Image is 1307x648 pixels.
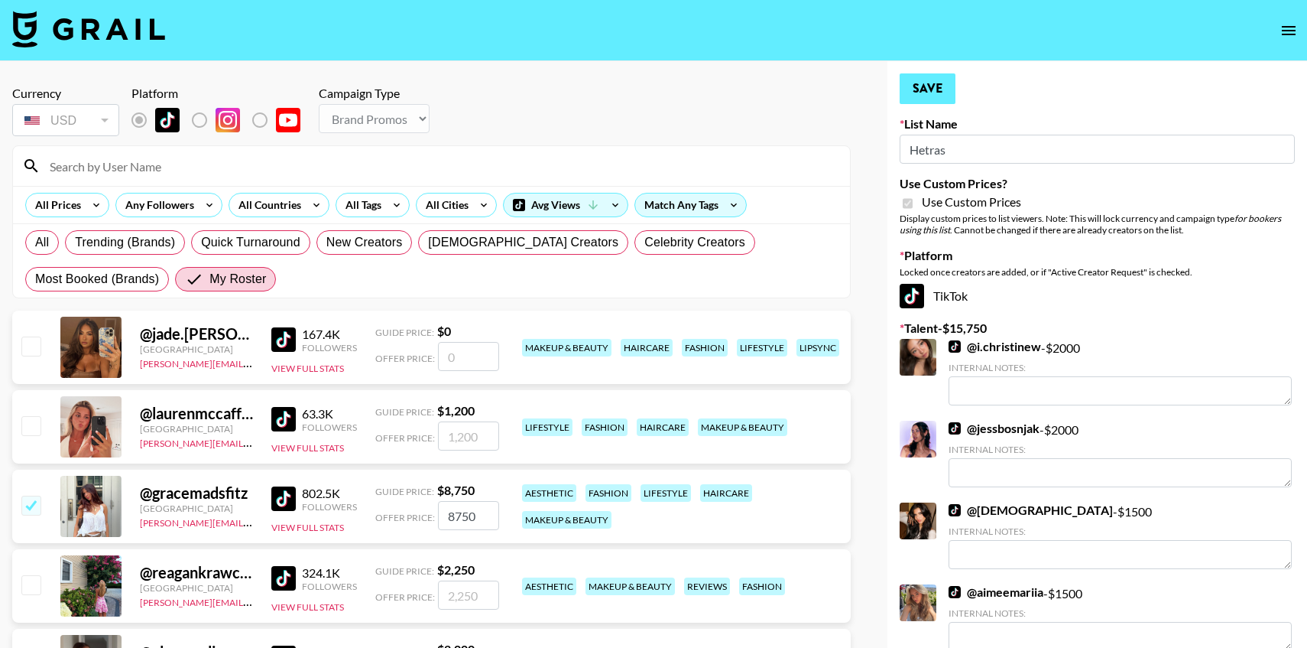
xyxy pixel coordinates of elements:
div: All Tags [336,194,384,217]
div: TikTok [900,284,1295,308]
div: [GEOGRAPHIC_DATA] [140,344,253,355]
a: @[DEMOGRAPHIC_DATA] [949,503,1113,518]
div: Campaign Type [319,86,430,101]
img: TikTok [900,284,924,308]
div: All Countries [229,194,304,217]
div: Currency is locked to USD [12,101,119,139]
img: Instagram [216,108,240,132]
span: My Roster [209,270,266,288]
button: View Full Stats [271,363,344,374]
div: fashion [582,418,628,436]
div: 324.1K [302,565,357,581]
a: [PERSON_NAME][EMAIL_ADDRESS][PERSON_NAME][DOMAIN_NAME] [140,514,439,529]
div: @ jade.[PERSON_NAME] [140,324,253,344]
div: haircare [637,418,689,436]
span: Quick Turnaround [201,233,300,252]
input: 1,200 [438,422,499,451]
div: Locked once creators are added, or if "Active Creator Request" is checked. [900,266,1295,278]
strong: $ 0 [437,324,451,338]
span: Celebrity Creators [644,233,745,252]
div: [GEOGRAPHIC_DATA] [140,423,253,435]
div: makeup & beauty [522,511,611,529]
div: fashion [739,578,785,595]
img: TikTok [271,487,296,511]
div: Platform [131,86,313,101]
label: Platform [900,248,1295,263]
div: [GEOGRAPHIC_DATA] [140,582,253,594]
div: 167.4K [302,327,357,342]
a: [PERSON_NAME][EMAIL_ADDRESS][PERSON_NAME][DOMAIN_NAME] [140,355,439,370]
a: @jessbosnjak [949,421,1039,436]
div: Internal Notes: [949,444,1292,455]
span: Most Booked (Brands) [35,270,159,288]
label: Use Custom Prices? [900,176,1295,191]
img: TikTok [155,108,180,132]
div: Any Followers [116,194,197,217]
img: YouTube [276,108,300,132]
div: List locked to TikTok. [131,104,313,136]
div: Currency [12,86,119,101]
div: 63.3K [302,406,357,422]
label: List Name [900,116,1295,132]
strong: $ 8,750 [437,483,475,497]
div: - $ 1500 [949,503,1292,569]
div: USD [15,107,116,134]
label: Talent - $ 15,750 [900,321,1295,336]
span: New Creators [326,233,403,252]
span: Offer Price: [375,353,435,364]
div: Internal Notes: [949,526,1292,537]
img: TikTok [271,407,296,431]
div: All Cities [417,194,472,217]
img: TikTok [271,327,296,352]
div: 802.5K [302,486,357,501]
input: 0 [438,342,499,371]
span: Guide Price: [375,327,434,338]
span: Guide Price: [375,406,434,418]
div: lifestyle [641,484,691,502]
div: Match Any Tags [635,194,746,217]
div: [GEOGRAPHIC_DATA] [140,503,253,514]
img: TikTok [949,340,961,353]
span: Guide Price: [375,565,434,577]
div: makeup & beauty [522,339,611,357]
button: View Full Stats [271,442,344,454]
span: Offer Price: [375,512,435,523]
button: open drawer [1273,15,1304,46]
img: TikTok [271,566,296,591]
div: lifestyle [522,418,572,436]
div: Internal Notes: [949,362,1292,373]
div: @ reagankrawczyk [140,563,253,582]
div: fashion [682,339,728,357]
strong: $ 2,250 [437,562,475,577]
button: View Full Stats [271,601,344,613]
span: Offer Price: [375,432,435,444]
a: @i.christinew [949,339,1041,354]
span: All [35,233,49,252]
div: aesthetic [522,484,576,502]
div: - $ 2000 [949,339,1292,405]
div: - $ 2000 [949,421,1292,487]
span: Use Custom Prices [922,194,1021,210]
div: makeup & beauty [585,578,675,595]
div: Followers [302,501,357,513]
a: @aimeemariia [949,585,1043,600]
img: TikTok [949,504,961,516]
div: lipsync [796,339,839,357]
button: Save [900,73,955,104]
button: View Full Stats [271,522,344,533]
div: @ gracemadsfitz [140,484,253,503]
div: Followers [302,422,357,433]
span: Trending (Brands) [75,233,175,252]
div: aesthetic [522,578,576,595]
div: fashion [585,484,631,502]
div: haircare [621,339,673,357]
div: haircare [700,484,752,502]
div: Display custom prices to list viewers. Note: This will lock currency and campaign type . Cannot b... [900,213,1295,236]
a: [PERSON_NAME][EMAIL_ADDRESS][PERSON_NAME][DOMAIN_NAME] [140,594,439,608]
img: TikTok [949,422,961,435]
strong: $ 1,200 [437,403,475,418]
div: Followers [302,581,357,592]
span: Guide Price: [375,486,434,497]
input: Search by User Name [41,154,841,178]
div: All Prices [26,194,84,217]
